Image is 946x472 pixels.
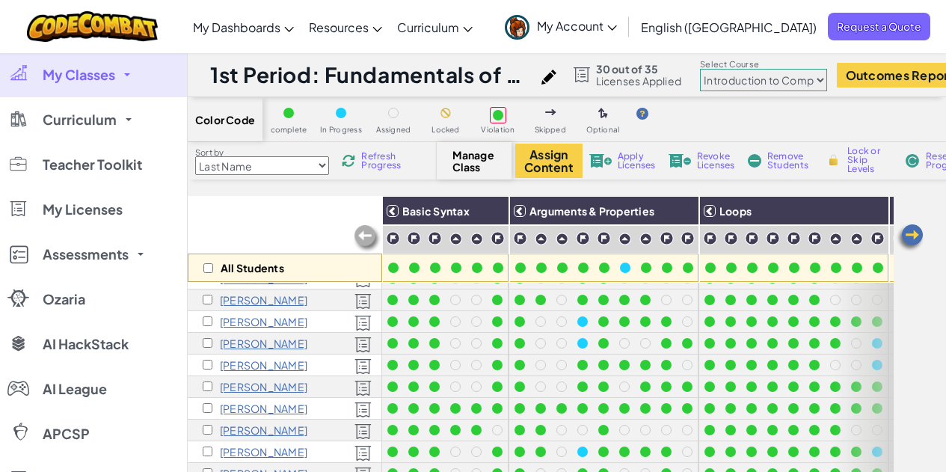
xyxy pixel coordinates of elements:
img: Licensed [354,445,372,462]
img: CodeCombat logo [27,11,158,42]
h1: 1st Period: Fundamentals of Computer Science [210,61,534,89]
img: IconChallengeLevel.svg [660,231,674,245]
img: IconChallengeLevel.svg [386,231,400,245]
img: IconOptionalLevel.svg [598,108,608,120]
span: Teacher Toolkit [43,158,142,171]
img: IconChallengeLevel.svg [724,231,738,245]
span: Resources [309,19,369,35]
p: Connor Jones [220,316,307,328]
span: Revoke Licenses [697,152,735,170]
span: 30 out of 35 [596,63,682,75]
label: Sort by [195,147,329,159]
img: IconChallengeLevel.svg [491,231,505,245]
img: IconChallengeLevel.svg [870,231,885,245]
img: IconChallengeLevel.svg [681,231,695,245]
p: Joshua Mozingo [220,359,307,371]
span: My Classes [43,68,115,82]
img: IconChallengeLevel.svg [513,231,527,245]
img: IconLock.svg [826,153,841,167]
img: avatar [505,15,529,40]
img: IconPracticeLevel.svg [618,233,631,245]
img: IconPracticeLevel.svg [850,233,863,245]
span: complete [271,126,307,134]
span: Apply Licenses [618,152,656,170]
img: Licensed [354,293,372,310]
img: IconChallengeLevel.svg [745,231,759,245]
span: Curriculum [43,113,117,126]
img: IconChallengeLevel.svg [407,231,421,245]
span: Skipped [535,126,566,134]
img: IconPracticeLevel.svg [639,233,652,245]
a: English ([GEOGRAPHIC_DATA]) [633,7,824,47]
img: IconChallengeLevel.svg [597,231,611,245]
span: In Progress [320,126,362,134]
img: IconChallengeLevel.svg [703,231,717,245]
img: IconLicenseApply.svg [589,154,612,168]
img: IconPracticeLevel.svg [470,233,483,245]
p: Jayden Hibbard [220,294,307,306]
button: Assign Content [515,144,583,178]
p: All Students [221,262,284,274]
span: Violation [481,126,515,134]
span: My Account [537,18,617,34]
img: IconHint.svg [636,108,648,120]
span: Arguments & Properties [529,204,654,218]
p: Zoe Ready [220,402,307,414]
img: Licensed [354,337,372,353]
p: Trenton Reppond [220,424,307,436]
a: Resources [301,7,390,47]
img: Arrow_Left_Inactive.png [352,224,382,254]
img: IconChallengeLevel.svg [576,231,590,245]
span: Color Code [195,114,255,126]
img: IconChallengeLevel.svg [808,231,822,245]
img: IconChallengeLevel.svg [787,231,801,245]
p: Ethan Lee [220,337,307,349]
a: My Dashboards [185,7,301,47]
span: Remove Students [767,152,812,170]
img: iconPencil.svg [541,70,556,85]
img: Arrow_Left.png [895,223,925,253]
a: My Account [497,3,624,50]
img: IconPracticeLevel.svg [535,233,547,245]
span: Curriculum [397,19,459,35]
img: IconReload.svg [342,154,355,168]
label: Select Course [700,58,827,70]
img: Licensed [354,380,372,396]
img: IconPracticeLevel.svg [829,233,842,245]
span: English ([GEOGRAPHIC_DATA]) [641,19,817,35]
img: IconPracticeLevel.svg [449,233,462,245]
img: IconChallengeLevel.svg [766,231,780,245]
span: Optional [586,126,620,134]
span: Manage Class [452,149,497,173]
span: Lock or Skip Levels [847,147,891,174]
img: Licensed [354,358,372,375]
img: IconSkippedLevel.svg [545,109,556,115]
span: Ozaria [43,292,85,306]
a: Request a Quote [828,13,930,40]
span: AI HackStack [43,337,129,351]
span: Refresh Progress [361,152,408,170]
img: Licensed [354,402,372,418]
img: Licensed [354,423,372,440]
img: IconReset.svg [905,154,920,168]
img: IconChallengeLevel.svg [893,231,907,245]
p: Skylar Richards [220,446,307,458]
img: IconChallengeLevel.svg [428,231,442,245]
img: IconPracticeLevel.svg [556,233,568,245]
span: AI League [43,382,107,396]
span: Licenses Applied [596,75,682,87]
span: Locked [431,126,459,134]
span: Loops [719,204,752,218]
span: Assessments [43,248,129,261]
img: IconRemoveStudents.svg [748,154,761,168]
img: Licensed [354,315,372,331]
span: My Dashboards [193,19,280,35]
span: My Licenses [43,203,123,216]
span: Basic Syntax [402,204,470,218]
span: Assigned [376,126,411,134]
a: Curriculum [390,7,480,47]
p: Cameron Pelton [220,381,307,393]
img: IconLicenseRevoke.svg [669,154,691,168]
